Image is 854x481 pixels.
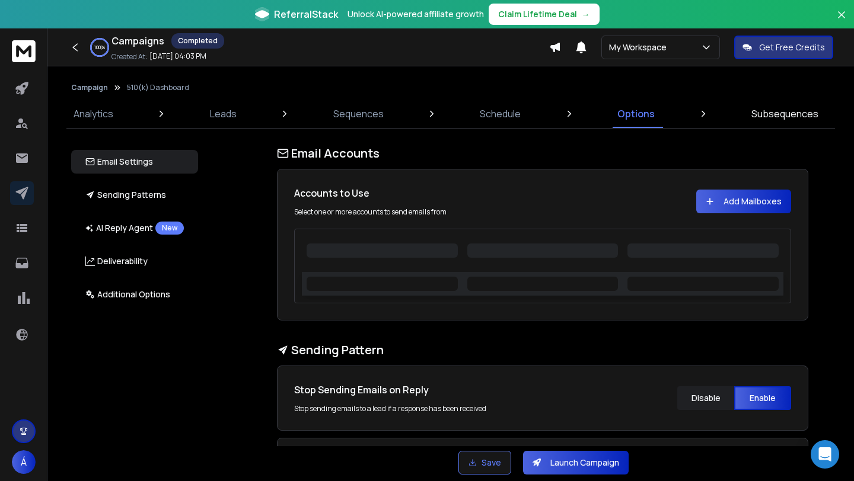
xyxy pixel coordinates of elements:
[326,100,391,128] a: Sequences
[71,83,108,92] button: Campaign
[111,34,164,48] h1: Campaigns
[473,100,528,128] a: Schedule
[149,52,206,61] p: [DATE] 04:03 PM
[751,107,818,121] p: Subsequences
[12,450,36,474] button: Á
[127,83,189,92] p: 510(k) Dashboard
[111,52,147,62] p: Created At:
[480,107,521,121] p: Schedule
[348,8,484,20] p: Unlock AI-powered affiliate growth
[203,100,244,128] a: Leads
[834,7,849,36] button: Close banner
[71,150,198,174] button: Email Settings
[210,107,237,121] p: Leads
[94,44,105,51] p: 100 %
[609,41,671,53] p: My Workspace
[744,100,826,128] a: Subsequences
[66,100,120,128] a: Analytics
[274,7,338,21] span: ReferralStack
[759,41,825,53] p: Get Free Credits
[811,440,839,469] div: Open Intercom Messenger
[734,36,833,59] button: Get Free Credits
[171,33,224,49] div: Completed
[617,107,655,121] p: Options
[582,8,590,20] span: →
[85,156,153,168] p: Email Settings
[74,107,113,121] p: Analytics
[333,107,384,121] p: Sequences
[489,4,600,25] button: Claim Lifetime Deal→
[610,100,662,128] a: Options
[277,145,808,162] h1: Email Accounts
